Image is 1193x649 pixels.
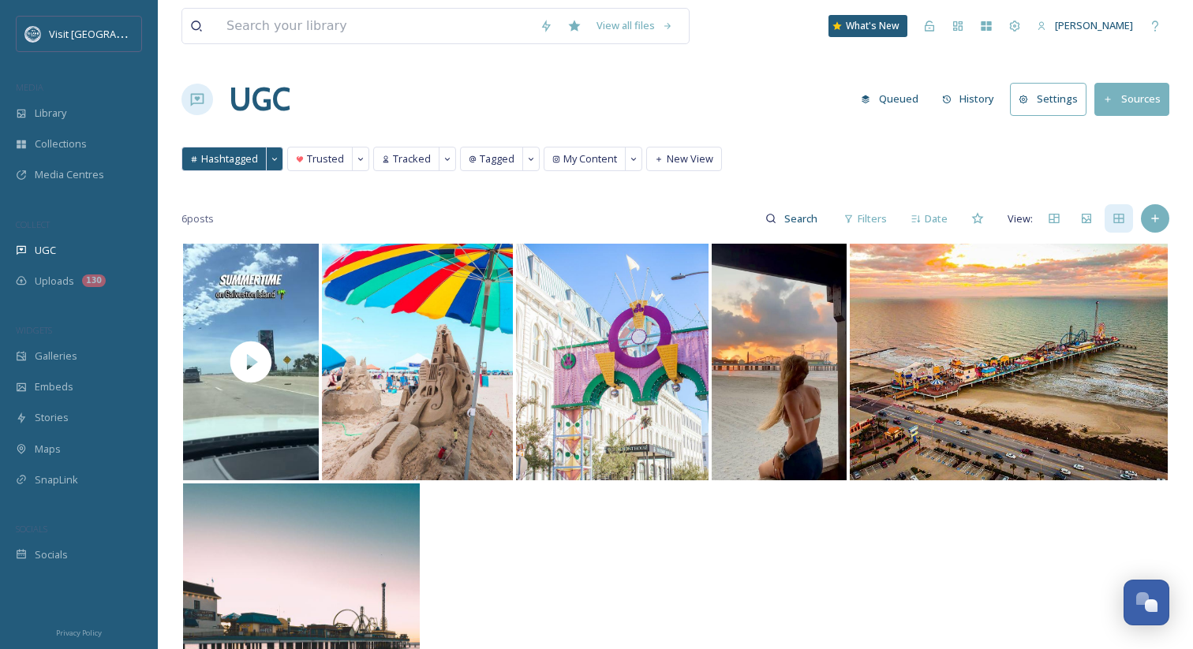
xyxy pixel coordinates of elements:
[850,244,1168,480] img: 429681954_17937084728803724_3564740548304064021_n.jpg
[307,151,344,166] span: Trusted
[16,81,43,93] span: MEDIA
[201,151,258,166] span: Hashtagged
[181,211,214,226] span: 6 posts
[35,472,78,487] span: SnapLink
[858,211,887,226] span: Filters
[925,211,948,226] span: Date
[219,9,532,43] input: Search your library
[480,151,514,166] span: Tagged
[229,76,290,123] a: UGC
[1029,10,1141,41] a: [PERSON_NAME]
[35,410,69,425] span: Stories
[667,151,713,166] span: New View
[1124,580,1169,625] button: Open Chat
[35,136,87,151] span: Collections
[25,26,41,42] img: logo.png
[393,151,431,166] span: Tracked
[776,203,828,234] input: Search
[322,244,514,480] img: 358060058_18196126888265258_2969974450503262607_n.jpg
[35,349,77,364] span: Galleries
[49,26,171,41] span: Visit [GEOGRAPHIC_DATA]
[934,84,1011,114] a: History
[16,324,52,336] span: WIDGETS
[180,244,322,480] img: thumbnail
[1055,18,1133,32] span: [PERSON_NAME]
[35,106,66,121] span: Library
[35,243,56,258] span: UGC
[708,244,850,480] img: 428584752_731069232503063_2123928167808158346_n.jpg
[1094,83,1169,115] button: Sources
[589,10,681,41] a: View all files
[56,622,102,641] a: Privacy Policy
[82,274,106,287] div: 130
[35,442,61,457] span: Maps
[56,628,102,638] span: Privacy Policy
[853,84,934,114] a: Queued
[35,547,68,562] span: Socials
[35,274,74,289] span: Uploads
[35,379,73,394] span: Embeds
[35,167,104,182] span: Media Centres
[853,84,926,114] button: Queued
[516,244,708,480] img: 427882740_18259237585230781_1726954462135876287_n.jpg
[934,84,1003,114] button: History
[828,15,907,37] a: What's New
[563,151,617,166] span: My Content
[1008,211,1033,226] span: View:
[16,523,47,535] span: SOCIALS
[1010,83,1086,115] button: Settings
[1010,83,1094,115] a: Settings
[16,218,50,230] span: COLLECT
